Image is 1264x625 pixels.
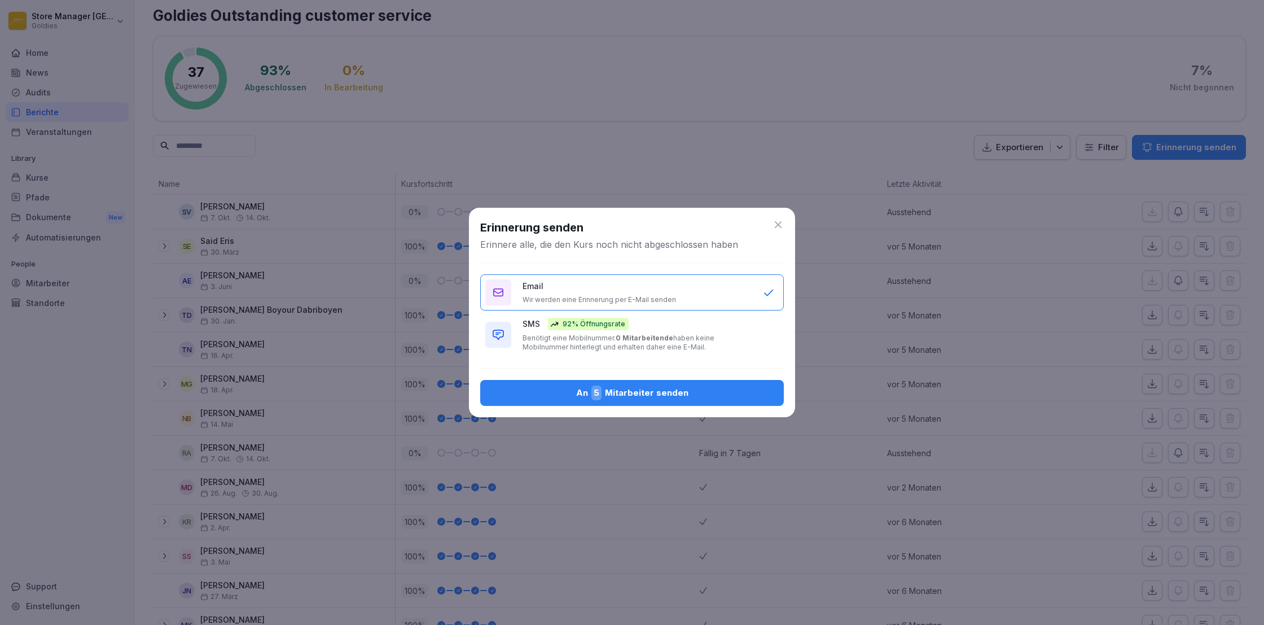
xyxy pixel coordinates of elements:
[563,319,625,329] p: 92% Öffnungsrate
[480,238,738,251] p: Erinnere alle, die den Kurs noch nicht abgeschlossen haben
[523,280,543,292] p: Email
[523,318,540,330] p: SMS
[489,386,775,400] div: An Mitarbeiter senden
[480,219,583,236] h1: Erinnerung senden
[591,386,602,400] span: 5
[523,295,676,304] p: Wir werden eine Erinnerung per E-Mail senden
[480,380,784,406] button: An5Mitarbeiter senden
[523,334,752,352] p: Benötigt eine Mobilnummer. haben keine Mobilnummer hinterlegt und erhalten daher eine E-Mail.
[616,334,673,342] b: 0 Mitarbeitende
